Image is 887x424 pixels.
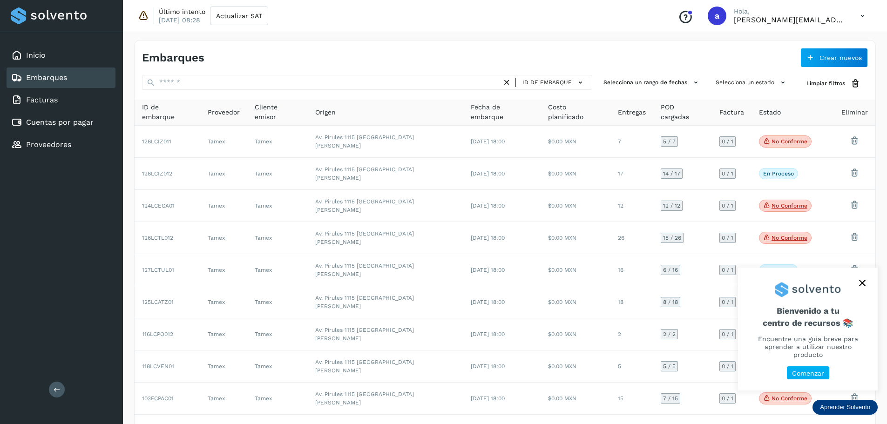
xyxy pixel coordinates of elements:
p: Encuentre una guía breve para aprender a utilizar nuestro producto [749,335,867,358]
span: 0 / 1 [722,203,733,209]
td: Av. Pirules 1115 [GEOGRAPHIC_DATA][PERSON_NAME] [308,126,463,158]
span: ID de embarque [142,102,193,122]
span: [DATE] 18:00 [471,138,505,145]
p: Hola, [734,7,846,15]
button: Selecciona un estado [712,75,792,90]
span: Fecha de embarque [471,102,534,122]
button: Crear nuevos [800,48,868,67]
td: 26 [610,222,653,254]
td: $0.00 MXN [541,254,610,286]
span: Factura [719,108,744,117]
td: Tamex [247,190,308,222]
p: No conforme [772,202,807,209]
span: 128LCIZ011 [142,138,171,145]
div: Aprender Solvento [813,400,878,415]
p: En proceso [763,267,794,273]
td: 5 [610,350,653,383]
div: Facturas [7,90,115,110]
span: 15 / 26 [663,235,681,241]
td: Av. Pirules 1115 [GEOGRAPHIC_DATA][PERSON_NAME] [308,350,463,383]
td: $0.00 MXN [541,286,610,318]
span: [DATE] 18:00 [471,331,505,337]
span: 14 / 17 [663,171,680,176]
span: 0 / 1 [722,363,733,369]
span: [DATE] 18:00 [471,395,505,402]
span: 5 / 7 [663,139,676,144]
span: Entregas [618,108,646,117]
span: [DATE] 18:00 [471,299,505,305]
span: POD cargadas [661,102,704,122]
p: No conforme [772,395,807,402]
button: Selecciona un rango de fechas [600,75,704,90]
td: $0.00 MXN [541,126,610,158]
td: Tamex [247,383,308,415]
span: Proveedor [208,108,240,117]
span: 8 / 18 [663,299,678,305]
button: ID de embarque [520,76,588,89]
span: [DATE] 18:00 [471,202,505,209]
span: 7 / 15 [663,396,678,401]
p: No conforme [772,138,807,145]
td: 16 [610,254,653,286]
span: 5 / 5 [663,363,676,369]
td: Tamex [247,286,308,318]
p: Comenzar [792,370,824,377]
span: 125LCATZ01 [142,299,174,305]
p: No conforme [772,235,807,241]
span: Actualizar SAT [216,13,262,19]
button: Comenzar [787,366,829,380]
td: Av. Pirules 1115 [GEOGRAPHIC_DATA][PERSON_NAME] [308,222,463,254]
span: Limpiar filtros [806,79,845,87]
span: 0 / 1 [722,171,733,176]
button: Actualizar SAT [210,7,268,25]
p: En proceso [763,170,794,177]
div: Embarques [7,67,115,88]
div: Inicio [7,45,115,66]
span: 116LCPO012 [142,331,173,337]
a: Facturas [26,95,58,104]
td: Tamex [247,318,308,350]
span: [DATE] 18:00 [471,267,505,273]
td: Av. Pirules 1115 [GEOGRAPHIC_DATA][PERSON_NAME] [308,190,463,222]
td: Tamex [200,383,247,415]
span: 127LCTUL01 [142,267,174,273]
td: $0.00 MXN [541,158,610,190]
span: Cliente emisor [255,102,300,122]
td: Tamex [247,350,308,383]
span: Bienvenido a tu [749,306,867,328]
td: $0.00 MXN [541,383,610,415]
td: Tamex [247,126,308,158]
span: 12 / 12 [663,203,680,209]
span: Estado [759,108,781,117]
td: Tamex [200,286,247,318]
span: Costo planificado [548,102,603,122]
span: [DATE] 18:00 [471,235,505,241]
td: Av. Pirules 1115 [GEOGRAPHIC_DATA][PERSON_NAME] [308,383,463,415]
span: 126LCTL012 [142,235,173,241]
td: Tamex [200,222,247,254]
td: 17 [610,158,653,190]
span: 0 / 1 [722,267,733,273]
td: Tamex [200,190,247,222]
span: 0 / 1 [722,331,733,337]
span: Crear nuevos [819,54,862,61]
p: aldo@solvento.mx [734,15,846,24]
td: 18 [610,286,653,318]
span: 6 / 16 [663,267,678,273]
span: ID de embarque [522,78,572,87]
a: Embarques [26,73,67,82]
span: 124LCECA01 [142,202,175,209]
span: 118LCVEN01 [142,363,174,370]
span: 0 / 1 [722,235,733,241]
td: $0.00 MXN [541,190,610,222]
td: $0.00 MXN [541,318,610,350]
td: Tamex [247,254,308,286]
p: Aprender Solvento [820,404,870,411]
span: 0 / 1 [722,396,733,401]
p: [DATE] 08:28 [159,16,200,24]
td: Tamex [200,318,247,350]
td: 7 [610,126,653,158]
td: Tamex [200,254,247,286]
div: Cuentas por pagar [7,112,115,133]
span: Origen [315,108,336,117]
